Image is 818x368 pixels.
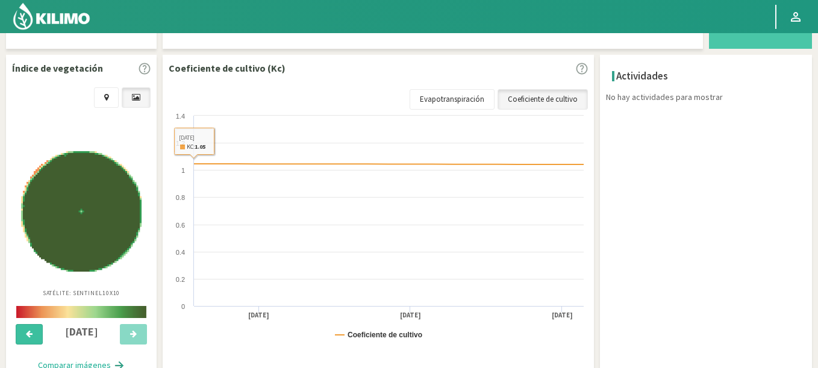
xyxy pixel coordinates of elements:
img: Kilimo [12,2,91,31]
text: 1.2 [176,140,185,147]
span: 10X10 [102,289,120,297]
img: scale [16,306,146,318]
h4: Actividades [616,70,668,82]
img: 959633bc-cfe8-4da9-89a7-ed16602fc490_-_sentinel_-_2025-08-18.png [21,151,142,272]
text: [DATE] [400,311,421,320]
text: 0.6 [176,222,185,229]
p: Coeficiente de cultivo (Kc) [169,61,286,75]
text: Coeficiente de cultivo [348,331,422,339]
p: Índice de vegetación [12,61,103,75]
text: 0.4 [176,249,185,256]
a: Coeficiente de cultivo [498,89,588,110]
text: 1 [181,167,185,174]
text: 0 [181,303,185,310]
text: 0.8 [176,194,185,201]
text: 1.4 [176,113,185,120]
text: 0.2 [176,276,185,283]
h4: [DATE] [50,326,113,338]
p: No hay actividades para mostrar [606,91,812,104]
text: [DATE] [552,311,573,320]
p: Satélite: Sentinel [43,288,120,298]
a: Evapotranspiración [410,89,495,110]
text: [DATE] [248,311,269,320]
